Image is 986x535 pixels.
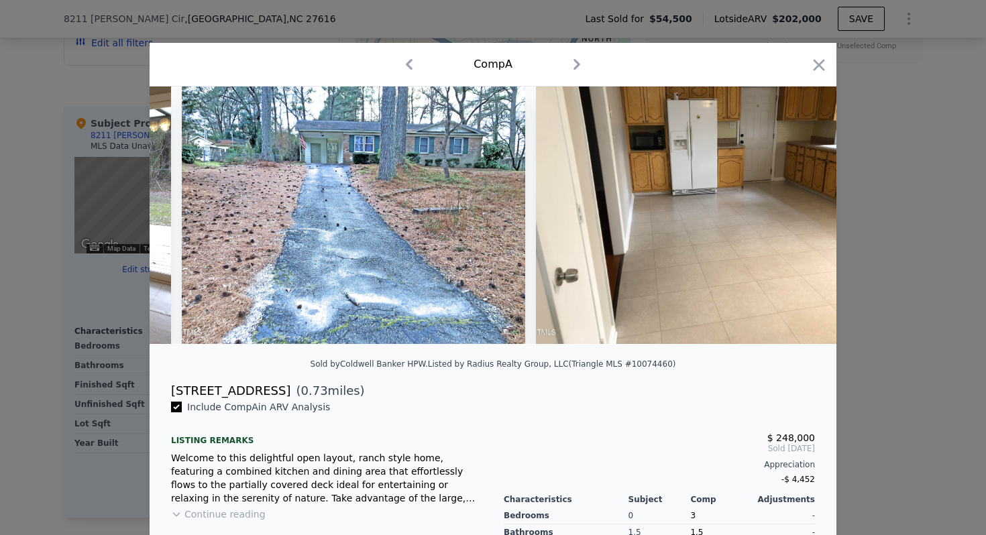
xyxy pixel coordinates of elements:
[536,86,879,344] img: Property Img
[690,494,753,505] div: Comp
[781,475,815,484] span: -$ 4,452
[171,451,482,505] div: Welcome to this delightful open layout, ranch style home, featuring a combined kitchen and dining...
[171,508,266,521] button: Continue reading
[428,359,676,369] div: Listed by Radius Realty Group, LLC (Triangle MLS #10074460)
[504,443,815,454] span: Sold [DATE]
[628,508,691,524] div: 0
[171,381,290,400] div: [STREET_ADDRESS]
[504,459,815,470] div: Appreciation
[504,494,628,505] div: Characteristics
[182,402,335,412] span: Include Comp A in ARV Analysis
[753,494,815,505] div: Adjustments
[301,383,328,398] span: 0.73
[311,359,428,369] div: Sold by Coldwell Banker HPW .
[767,432,815,443] span: $ 248,000
[290,381,364,400] span: ( miles)
[474,56,512,72] div: Comp A
[171,424,482,446] div: Listing remarks
[628,494,691,505] div: Subject
[690,511,696,520] span: 3
[182,86,525,344] img: Property Img
[753,508,815,524] div: -
[504,508,628,524] div: Bedrooms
